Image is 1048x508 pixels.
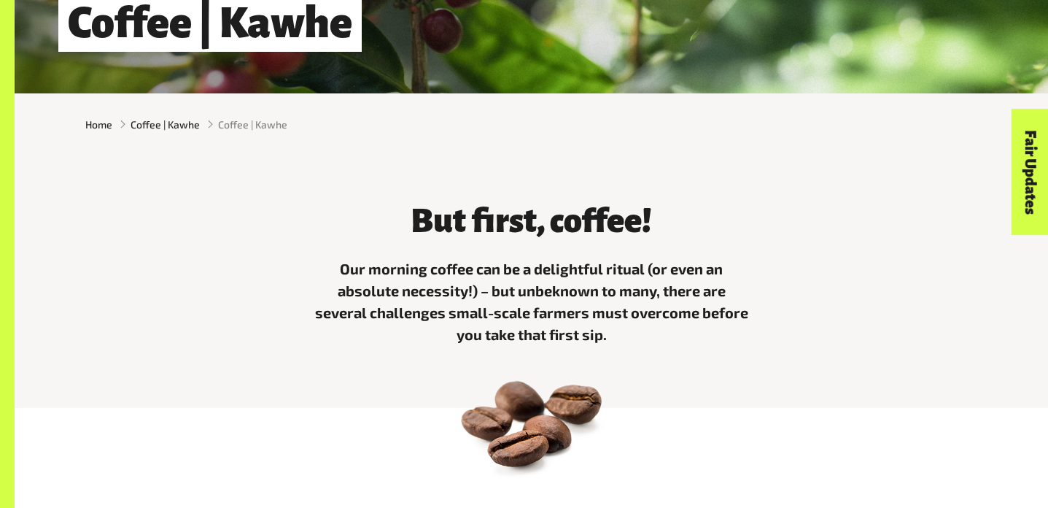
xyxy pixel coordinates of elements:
[131,117,200,132] a: Coffee | Kawhe
[218,117,287,132] span: Coffee | Kawhe
[313,258,750,345] p: Our morning coffee can be a delightful ritual (or even an absolute necessity!) – but unbeknown to...
[85,117,112,132] a: Home
[455,342,608,496] img: 04 Coffee
[313,203,750,239] h3: But first, coffee!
